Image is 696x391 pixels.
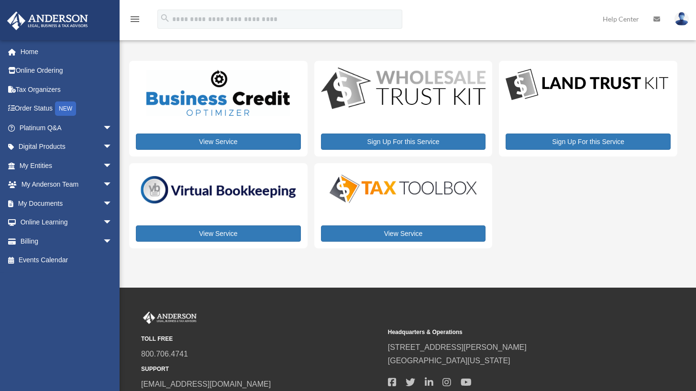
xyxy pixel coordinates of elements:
span: arrow_drop_down [103,175,122,195]
a: Platinum Q&Aarrow_drop_down [7,118,127,137]
a: Sign Up For this Service [321,134,486,150]
img: Anderson Advisors Platinum Portal [141,312,199,324]
span: arrow_drop_down [103,118,122,138]
a: My Anderson Teamarrow_drop_down [7,175,127,194]
span: arrow_drop_down [103,137,122,157]
a: Home [7,42,127,61]
a: Order StatusNEW [7,99,127,119]
div: NEW [55,101,76,116]
img: WS-Trust-Kit-lgo-1.jpg [321,67,486,111]
img: User Pic [674,12,689,26]
span: arrow_drop_down [103,213,122,233]
a: Tax Organizers [7,80,127,99]
i: menu [129,13,141,25]
img: LandTrust_lgo-1.jpg [506,67,668,102]
a: Events Calendar [7,251,127,270]
a: [EMAIL_ADDRESS][DOMAIN_NAME] [141,380,271,388]
span: arrow_drop_down [103,194,122,213]
small: SUPPORT [141,364,381,374]
span: arrow_drop_down [103,232,122,251]
img: Anderson Advisors Platinum Portal [4,11,91,30]
a: menu [129,17,141,25]
a: 800.706.4741 [141,350,188,358]
a: View Service [136,134,301,150]
a: Billingarrow_drop_down [7,232,127,251]
a: Sign Up For this Service [506,134,671,150]
i: search [160,13,170,23]
small: TOLL FREE [141,334,381,344]
a: My Entitiesarrow_drop_down [7,156,127,175]
span: arrow_drop_down [103,156,122,176]
a: Digital Productsarrow_drop_down [7,137,122,156]
a: View Service [321,225,486,242]
a: Online Learningarrow_drop_down [7,213,127,232]
small: Headquarters & Operations [388,327,628,337]
a: [GEOGRAPHIC_DATA][US_STATE] [388,357,510,365]
a: Online Ordering [7,61,127,80]
a: My Documentsarrow_drop_down [7,194,127,213]
a: View Service [136,225,301,242]
a: [STREET_ADDRESS][PERSON_NAME] [388,343,527,351]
